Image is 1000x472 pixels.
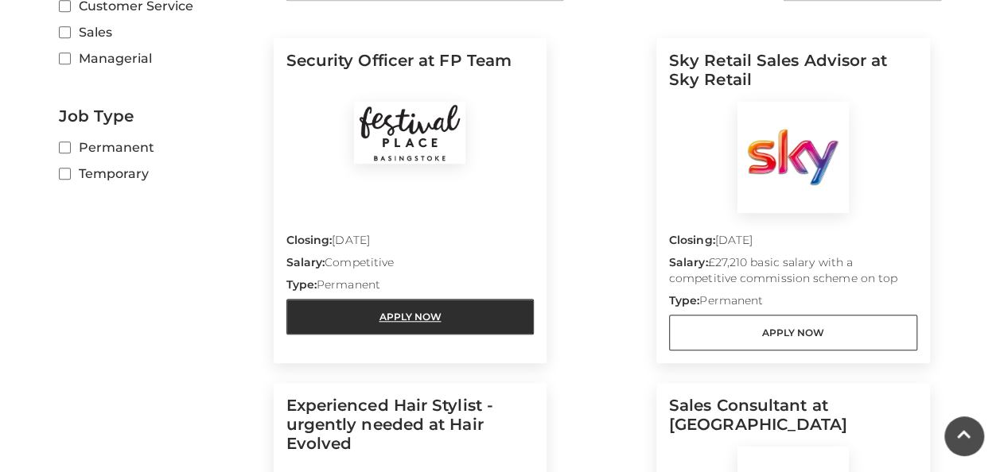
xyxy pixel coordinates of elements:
h5: Sky Retail Sales Advisor at Sky Retail [669,51,917,102]
label: Permanent [59,137,262,157]
label: Managerial [59,48,262,68]
h5: Security Officer at FP Team [286,51,535,102]
strong: Closing: [669,233,715,247]
p: Competitive [286,254,535,277]
img: Festival Place [354,102,465,164]
p: Permanent [669,292,917,315]
h2: Job Type [59,106,262,126]
strong: Closing: [286,233,333,247]
strong: Type: [669,293,699,308]
p: [DATE] [669,232,917,254]
label: Sales [59,22,262,42]
h5: Experienced Hair Stylist - urgently needed at Hair Evolved [286,396,535,466]
a: Apply Now [669,315,917,350]
img: Sky Retail [737,102,849,213]
strong: Salary: [669,255,708,269]
a: Apply Now [286,299,535,335]
p: Permanent [286,277,535,299]
p: £27,210 basic salary with a competitive commission scheme on top [669,254,917,292]
h5: Sales Consultant at [GEOGRAPHIC_DATA] [669,396,917,447]
strong: Salary: [286,255,325,269]
strong: Type: [286,277,317,292]
p: [DATE] [286,232,535,254]
label: Temporary [59,164,262,184]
